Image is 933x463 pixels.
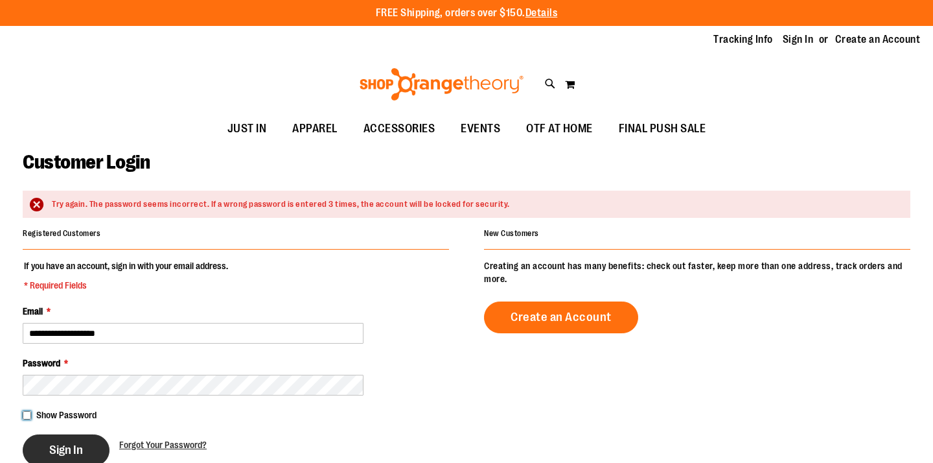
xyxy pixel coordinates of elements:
[484,302,638,333] a: Create an Account
[227,114,267,143] span: JUST IN
[526,114,593,143] span: OTF AT HOME
[23,306,43,316] span: Email
[484,229,539,238] strong: New Customers
[292,114,338,143] span: APPAREL
[461,114,500,143] span: EVENTS
[363,114,435,143] span: ACCESSORIES
[49,443,83,457] span: Sign In
[119,440,207,450] span: Forgot Your Password?
[24,279,228,292] span: * Required Fields
[23,358,60,368] span: Password
[525,7,558,19] a: Details
[23,259,229,292] legend: If you have an account, sign in with your email address.
[23,229,100,238] strong: Registered Customers
[511,310,612,324] span: Create an Account
[119,438,207,451] a: Forgot Your Password?
[713,32,773,47] a: Tracking Info
[358,68,525,101] img: Shop Orangetheory
[376,6,558,21] p: FREE Shipping, orders over $150.
[484,259,910,285] p: Creating an account has many benefits: check out faster, keep more than one address, track orders...
[36,410,97,420] span: Show Password
[23,151,150,173] span: Customer Login
[52,198,897,211] div: Try again. The password seems incorrect. If a wrong password is entered 3 times, the account will...
[783,32,814,47] a: Sign In
[835,32,921,47] a: Create an Account
[619,114,706,143] span: FINAL PUSH SALE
